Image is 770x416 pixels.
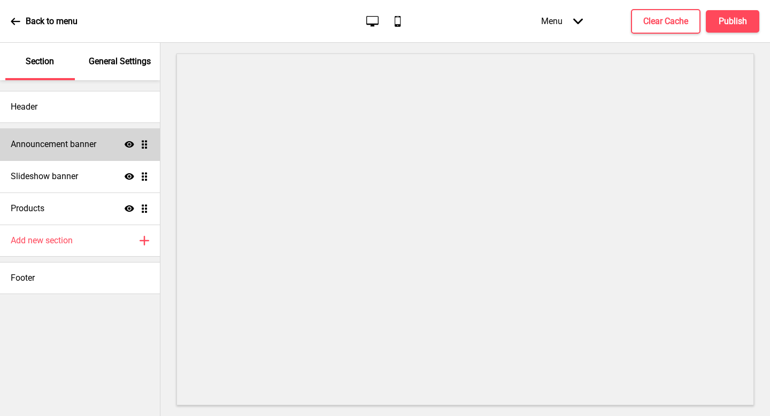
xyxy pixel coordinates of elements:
h4: Products [11,203,44,214]
p: Back to menu [26,16,78,27]
h4: Announcement banner [11,138,96,150]
h4: Slideshow banner [11,171,78,182]
p: Section [26,56,54,67]
h4: Clear Cache [643,16,688,27]
button: Publish [706,10,759,33]
h4: Publish [719,16,747,27]
h4: Add new section [11,235,73,246]
p: General Settings [89,56,151,67]
a: Back to menu [11,7,78,36]
button: Clear Cache [631,9,700,34]
h4: Header [11,101,37,113]
div: Menu [530,5,594,37]
h4: Footer [11,272,35,284]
